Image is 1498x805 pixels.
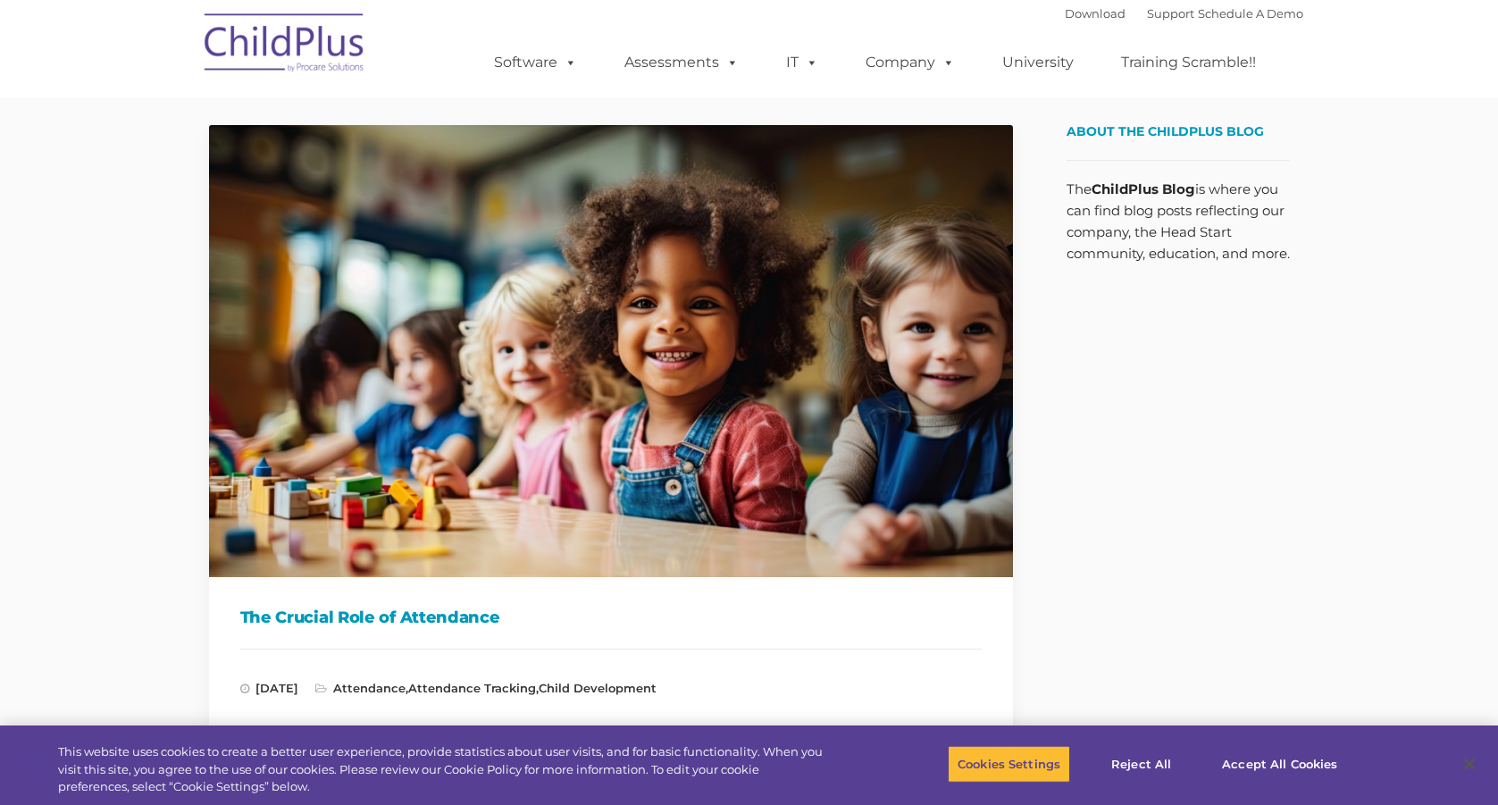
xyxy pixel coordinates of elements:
span: [DATE] [240,681,298,695]
a: Attendance [333,681,406,695]
h1: The Crucial Role of Attendance [240,604,982,631]
a: Child Development [539,681,657,695]
button: Cookies Settings [948,745,1070,783]
a: Attendance Tracking [408,681,536,695]
font: | [1065,6,1303,21]
a: University [984,45,1092,80]
strong: ChildPlus Blog [1092,180,1195,197]
a: Support [1147,6,1194,21]
button: Reject All [1085,745,1197,783]
a: Software [476,45,595,80]
img: ChildPlus by Procare Solutions [196,1,374,90]
span: , , [315,681,657,695]
a: Training Scramble!! [1103,45,1274,80]
a: Download [1065,6,1126,21]
a: IT [768,45,836,80]
div: This website uses cookies to create a better user experience, provide statistics about user visit... [58,743,824,796]
a: Assessments [607,45,757,80]
button: Accept All Cookies [1212,745,1347,783]
a: Company [848,45,973,80]
button: Close [1450,744,1489,784]
span: About the ChildPlus Blog [1067,123,1264,139]
img: ChildPlus - The Crucial Role of Attendance [209,125,1013,577]
a: Schedule A Demo [1198,6,1303,21]
p: The is where you can find blog posts reflecting our company, the Head Start community, education,... [1067,179,1290,264]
